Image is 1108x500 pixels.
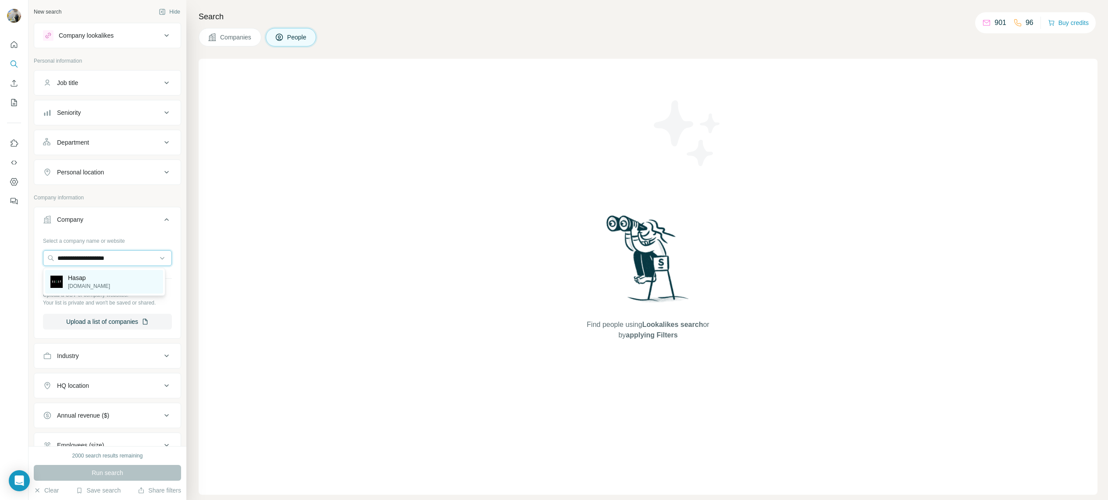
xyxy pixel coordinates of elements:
div: Industry [57,351,79,360]
p: Your list is private and won't be saved or shared. [43,299,172,307]
button: Search [7,56,21,72]
button: Quick start [7,37,21,53]
p: Hasap [68,273,110,282]
button: Annual revenue ($) [34,405,181,426]
button: Employees (size) [34,435,181,456]
button: Hide [153,5,186,18]
div: Company lookalikes [59,31,114,40]
div: 2000 search results remaining [72,452,143,460]
button: My lists [7,95,21,110]
button: Buy credits [1048,17,1089,29]
img: Avatar [7,9,21,23]
div: Department [57,138,89,147]
button: Company lookalikes [34,25,181,46]
div: Job title [57,78,78,87]
div: Select a company name or website [43,234,172,245]
div: Personal location [57,168,104,177]
span: Companies [220,33,252,42]
p: 901 [994,18,1006,28]
button: Enrich CSV [7,75,21,91]
span: Lookalikes search [642,321,703,328]
p: 96 [1026,18,1033,28]
img: Surfe Illustration - Woman searching with binoculars [602,213,694,311]
button: Use Surfe API [7,155,21,170]
button: Clear [34,486,59,495]
button: Use Surfe on LinkedIn [7,135,21,151]
p: Company information [34,194,181,202]
button: Personal location [34,162,181,183]
button: Upload a list of companies [43,314,172,330]
span: People [287,33,307,42]
span: applying Filters [626,331,677,339]
div: HQ location [57,381,89,390]
h4: Search [199,11,1097,23]
p: Personal information [34,57,181,65]
button: Department [34,132,181,153]
div: Company [57,215,83,224]
div: Seniority [57,108,81,117]
img: Hasap [50,276,63,288]
button: HQ location [34,375,181,396]
button: Feedback [7,193,21,209]
img: Surfe Illustration - Stars [648,94,727,173]
button: Job title [34,72,181,93]
button: Dashboard [7,174,21,190]
div: New search [34,8,61,16]
div: Annual revenue ($) [57,411,109,420]
button: Seniority [34,102,181,123]
span: Find people using or by [578,319,718,340]
p: [DOMAIN_NAME] [68,282,110,290]
button: Save search [76,486,121,495]
button: Company [34,209,181,234]
div: Employees (size) [57,441,104,450]
button: Share filters [138,486,181,495]
button: Industry [34,345,181,366]
div: Open Intercom Messenger [9,470,30,491]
